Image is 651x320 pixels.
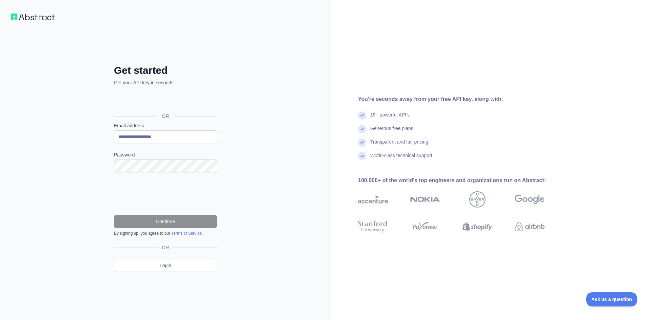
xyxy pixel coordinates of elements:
[114,259,217,272] a: Login
[114,215,217,228] button: Continue
[370,152,432,166] div: World-class technical support
[111,93,219,108] iframe: “使用 Google 账号登录”按钮
[358,176,566,185] div: 100,000+ of the world's top engineers and organizations run on Abstract:
[586,292,637,306] iframe: Toggle Customer Support
[157,113,175,120] span: OR
[11,14,55,20] img: Workflow
[114,151,217,158] label: Password
[462,219,492,234] img: shopify
[358,111,366,120] img: check mark
[358,191,388,208] img: accenture
[159,244,172,251] span: OR
[114,231,217,236] div: By signing up, you agree to our .
[114,64,217,77] h2: Get started
[410,191,440,208] img: nokia
[515,219,545,234] img: airbnb
[370,138,428,152] div: Transparent and fair pricing
[114,122,217,129] label: Email address
[114,180,217,207] iframe: reCAPTCHA
[410,219,440,234] img: payoneer
[515,191,545,208] img: google
[370,111,410,125] div: 15+ powerful API's
[469,191,486,208] img: bayer
[114,79,217,86] p: Get your API key in seconds
[358,219,388,234] img: stanford university
[358,125,366,133] img: check mark
[358,152,366,160] img: check mark
[370,125,413,138] div: Generous free plans
[358,95,566,103] div: You're seconds away from your free API key, along with:
[171,231,201,236] a: Terms of Service
[358,138,366,147] img: check mark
